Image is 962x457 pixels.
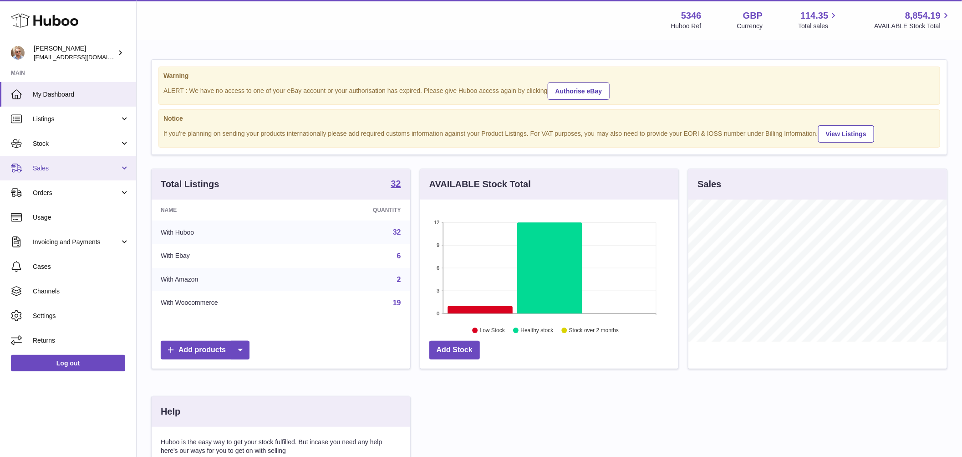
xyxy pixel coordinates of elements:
[33,262,129,271] span: Cases
[697,178,721,190] h3: Sales
[163,81,935,100] div: ALERT : We have no access to one of your eBay account or your authorisation has expired. Please g...
[33,336,129,345] span: Returns
[33,90,129,99] span: My Dashboard
[391,179,401,188] strong: 32
[800,10,828,22] span: 114.35
[152,291,312,315] td: With Woocommerce
[11,46,25,60] img: support@radoneltd.co.uk
[874,22,951,31] span: AVAILABLE Stock Total
[33,213,129,222] span: Usage
[152,244,312,268] td: With Ebay
[393,228,401,236] a: 32
[163,124,935,143] div: If you're planning on sending your products internationally please add required customs informati...
[33,287,129,296] span: Channels
[434,220,439,225] text: 12
[437,288,439,293] text: 3
[163,114,935,123] strong: Notice
[161,341,249,359] a: Add products
[520,328,554,334] text: Healthy stock
[34,44,116,62] div: [PERSON_NAME]
[33,139,120,148] span: Stock
[743,10,763,22] strong: GBP
[312,200,410,221] th: Quantity
[152,200,312,221] th: Name
[161,438,401,455] p: Huboo is the easy way to get your stock fulfilled. But incase you need any help here's our ways f...
[161,406,180,418] h3: Help
[737,22,763,31] div: Currency
[437,311,439,316] text: 0
[152,221,312,244] td: With Huboo
[818,125,874,143] a: View Listings
[429,341,480,359] a: Add Stock
[569,328,619,334] text: Stock over 2 months
[798,10,839,31] a: 114.35 Total sales
[393,299,401,307] a: 19
[11,355,125,371] a: Log out
[163,72,935,80] strong: Warning
[33,189,120,197] span: Orders
[437,242,439,248] text: 9
[33,164,120,173] span: Sales
[161,178,219,190] h3: Total Listings
[437,265,439,271] text: 6
[33,312,129,320] span: Settings
[34,53,134,61] span: [EMAIL_ADDRESS][DOMAIN_NAME]
[397,252,401,260] a: 6
[798,22,839,31] span: Total sales
[429,178,531,190] h3: AVAILABLE Stock Total
[33,115,120,123] span: Listings
[152,268,312,292] td: With Amazon
[480,328,505,334] text: Low Stock
[33,238,120,246] span: Invoicing and Payments
[905,10,941,22] span: 8,854.19
[548,82,610,100] a: Authorise eBay
[391,179,401,190] a: 32
[671,22,702,31] div: Huboo Ref
[874,10,951,31] a: 8,854.19 AVAILABLE Stock Total
[397,276,401,283] a: 2
[681,10,702,22] strong: 5346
